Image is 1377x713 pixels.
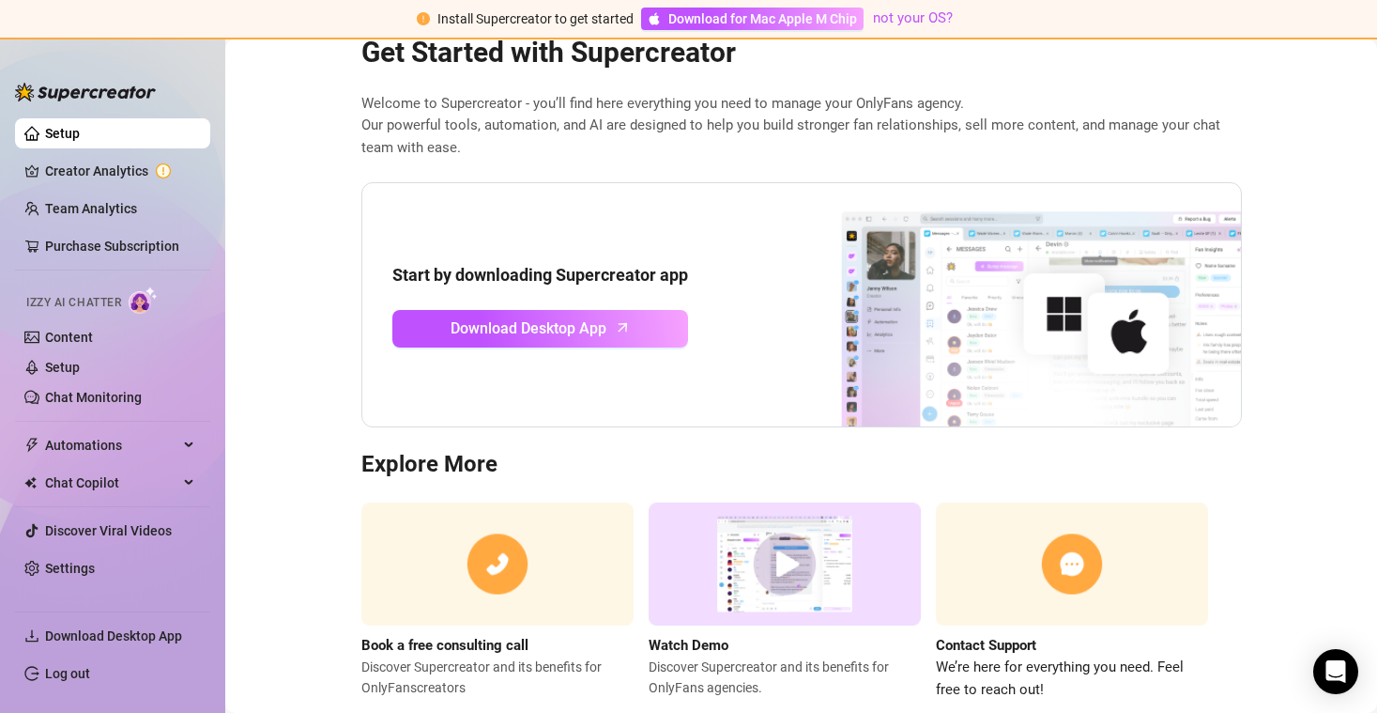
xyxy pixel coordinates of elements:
[45,390,142,405] a: Chat Monitoring
[392,310,688,348] a: Download Desktop Apparrow-up
[24,476,37,489] img: Chat Copilot
[45,201,137,216] a: Team Analytics
[361,450,1242,480] h3: Explore More
[45,628,182,643] span: Download Desktop App
[45,126,80,141] a: Setup
[45,468,178,498] span: Chat Copilot
[1313,649,1358,694] div: Open Intercom Messenger
[649,657,921,698] span: Discover Supercreator and its benefits for OnlyFans agencies.
[649,503,921,626] img: supercreator demo
[437,11,634,26] span: Install Supercreator to get started
[45,430,178,460] span: Automations
[15,83,156,101] img: logo-BBDzfeDw.svg
[24,438,39,453] span: thunderbolt
[873,9,953,26] a: not your OS?
[361,93,1242,160] span: Welcome to Supercreator - you’ll find here everything you need to manage your OnlyFans agency. Ou...
[45,156,195,186] a: Creator Analytics exclamation-circle
[361,657,634,698] span: Discover Supercreator and its benefits for OnlyFans creators
[45,231,195,261] a: Purchase Subscription
[361,637,528,654] strong: Book a free consulting call
[649,503,921,701] a: Watch DemoDiscover Supercreator and its benefits for OnlyFans agencies.
[45,330,93,345] a: Content
[45,666,90,681] a: Log out
[129,287,158,314] img: AI Chatter
[936,503,1208,626] img: contact support
[361,35,1242,70] h2: Get Started with Supercreator
[392,265,688,285] strong: Start by downloading Supercreator app
[45,523,172,538] a: Discover Viral Videos
[648,12,661,25] span: apple
[45,360,80,375] a: Setup
[649,637,728,654] strong: Watch Demo
[26,294,121,312] span: Izzy AI Chatter
[361,503,634,701] a: Book a free consulting callDiscover Supercreator and its benefits for OnlyFanscreators
[936,657,1208,701] span: We’re here for everything you need. Feel free to reach out!
[936,637,1036,654] strong: Contact Support
[45,561,95,576] a: Settings
[361,503,634,626] img: consulting call
[772,183,1241,427] img: download app
[451,317,606,340] span: Download Desktop App
[24,628,39,643] span: download
[612,317,634,338] span: arrow-up
[417,12,430,25] span: exclamation-circle
[641,8,864,30] a: Download for Mac Apple M Chip
[668,8,857,29] span: Download for Mac Apple M Chip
